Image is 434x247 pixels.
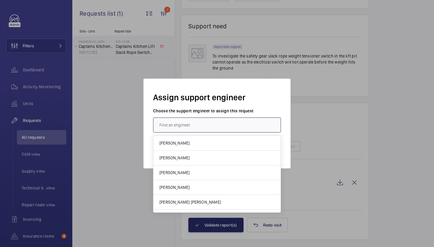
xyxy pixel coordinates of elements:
[153,88,281,103] h2: Assign support engineer
[159,199,221,205] span: [PERSON_NAME] [PERSON_NAME]
[159,155,190,161] span: [PERSON_NAME]
[159,170,190,176] span: [PERSON_NAME]
[159,184,190,190] span: [PERSON_NAME]
[153,117,281,133] input: Find an engineer
[153,108,281,114] label: Choose the support engineer to assign this request
[159,140,190,146] span: [PERSON_NAME]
